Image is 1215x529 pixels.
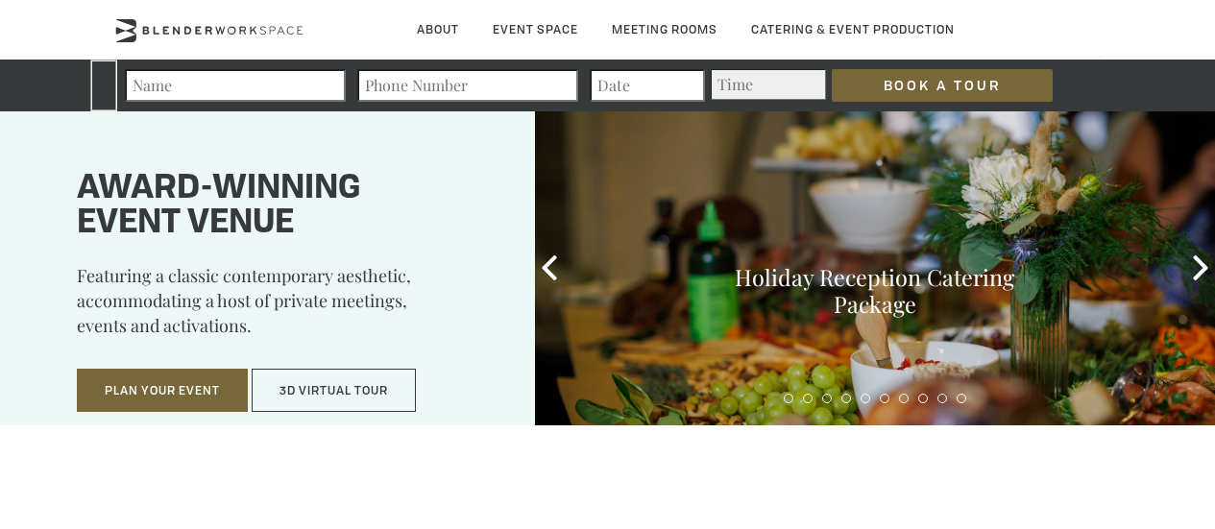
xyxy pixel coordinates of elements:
button: Plan Your Event [77,369,248,413]
input: Date [590,69,705,102]
input: Phone Number [357,69,578,102]
h1: Award-winning event venue [77,172,487,241]
input: Book a Tour [832,69,1053,102]
p: Featuring a classic contemporary aesthetic, accommodating a host of private meetings, events and ... [77,263,487,351]
button: 3D Virtual Tour [252,369,416,413]
input: Name [125,69,346,102]
a: Holiday Reception Catering Package [735,262,1014,319]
